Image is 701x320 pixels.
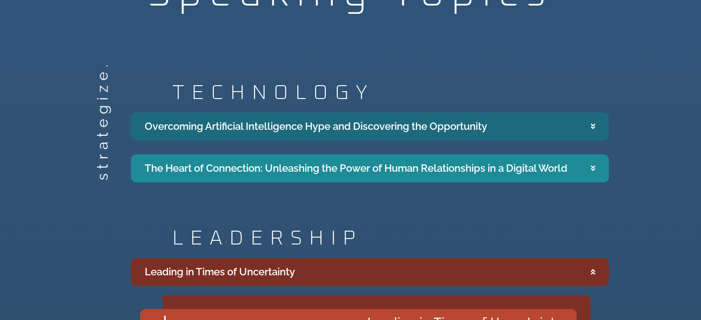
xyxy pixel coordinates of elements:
[172,83,609,103] h2: TECHNOLOGY
[145,119,487,134] div: Overcoming Artificial Intelligence Hype and Discovering the Opportunity
[131,154,609,182] summary: The Heart of Connection: Unleashing the Power of Human Relationships in a Digital World
[131,258,609,286] summary: Leading in Times of Uncertainty
[131,112,609,140] summary: Overcoming Artificial Intelligence Hype and Discovering the Opportunity
[145,161,567,176] div: The Heart of Connection: Unleashing the Power of Human Relationships in a Digital World
[145,264,295,279] div: Leading in Times of Uncertainty
[172,228,609,249] h2: LEADERSHIP
[131,112,609,182] div: Accordion. Open links with Enter or Space, close with Escape, and navigate with Arrow Keys
[95,165,110,180] h2: strategize.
